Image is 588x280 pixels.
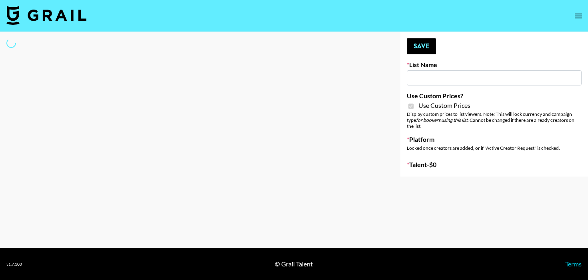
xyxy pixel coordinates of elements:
div: Display custom prices to list viewers. Note: This will lock currency and campaign type . Cannot b... [407,111,582,129]
img: Grail Talent [6,6,86,25]
button: Save [407,38,436,54]
label: List Name [407,61,582,69]
div: © Grail Talent [275,260,313,268]
label: Platform [407,135,582,143]
em: for bookers using this list [416,117,468,123]
div: Locked once creators are added, or if "Active Creator Request" is checked. [407,145,582,151]
div: v 1.7.100 [6,262,22,267]
a: Terms [565,260,582,268]
span: Use Custom Prices [418,101,470,109]
label: Talent - $ 0 [407,161,582,169]
button: open drawer [570,8,586,24]
label: Use Custom Prices? [407,92,582,100]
